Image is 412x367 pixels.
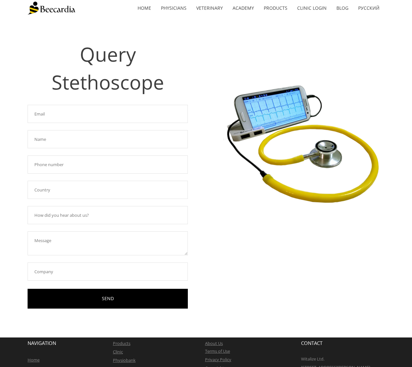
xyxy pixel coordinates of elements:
a: SEND [28,289,188,309]
a: Physicians [156,1,191,16]
span: Witalize Ltd. [301,356,324,362]
a: About Us [205,340,223,346]
input: Country [28,181,188,199]
a: Home [28,357,40,363]
a: Русский [353,1,384,16]
a: Physiobank [113,357,136,363]
a: Clinic [113,349,123,355]
span: CONTACT [301,340,322,346]
a: Veterinary [191,1,228,16]
a: Terms of Use [205,348,230,354]
a: Privacy Policy [205,357,231,362]
a: home [133,1,156,16]
input: How did you hear about us? [28,206,188,224]
span: NAVIGATION [28,340,56,346]
a: Products [259,1,292,16]
input: Company [28,263,188,281]
a: roducts [115,340,130,346]
a: Clinic Login [292,1,332,16]
img: Beecardia [28,2,75,15]
input: Name [28,130,188,148]
a: Blog [332,1,353,16]
input: Phone number [28,155,188,174]
a: Academy [228,1,259,16]
span: Query Stethoscope [52,41,164,95]
a: P [113,340,115,346]
input: Email [28,105,188,123]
